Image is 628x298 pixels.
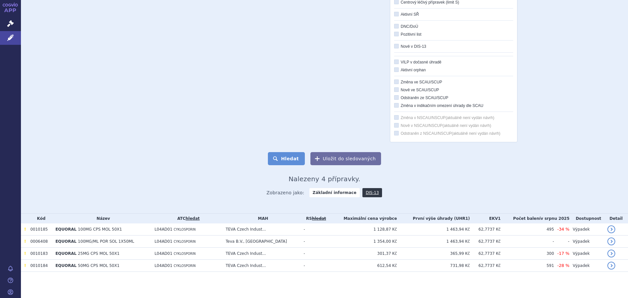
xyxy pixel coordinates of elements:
span: Tento přípravek má DNC/DoÚ. [24,227,26,232]
label: Pozitivní list [394,32,513,37]
td: 0010183 [27,248,52,260]
a: hledat [185,216,200,221]
td: 0010184 [27,260,52,272]
span: -28 % [557,263,569,268]
td: 1 463,94 Kč [397,223,470,236]
label: DNC/DoÚ [394,24,513,29]
a: detail [607,250,615,257]
th: RS [300,214,328,223]
strong: Základní informace [309,188,360,197]
td: - [300,236,328,248]
td: TEVA Czech Indust... [222,223,300,236]
span: EQUORAL [55,227,77,232]
span: Nalezeny 4 přípravky. [288,175,360,183]
span: 100MG/ML POR SOL 1X50ML [78,239,134,244]
span: 100MG CPS MOL 50X1 [78,227,122,232]
span: 50MG CPS MOL 50X1 [78,263,119,268]
span: L04AD01 [154,263,172,268]
label: Změna v NSCAU/NSCUP [394,115,513,120]
a: detail [607,237,615,245]
td: 0010185 [27,223,52,236]
span: CYKLOSPORIN [174,252,196,255]
td: 731,98 Kč [397,260,470,272]
td: 62,7737 Kč [470,223,501,236]
th: Detail [604,214,628,223]
td: - [501,236,554,248]
span: (aktuálně není vydán návrh) [443,123,491,128]
span: (aktuálně není vydán návrh) [452,131,500,136]
td: 1 463,94 Kč [397,236,470,248]
td: 612,54 Kč [328,260,397,272]
td: 1 128,87 Kč [328,223,397,236]
label: Nově v DIS-13 [394,44,513,49]
label: Odstraněn z NSCAU/NSCUP [394,131,513,136]
span: L04AD01 [154,251,172,256]
td: 300 [501,248,554,260]
span: EQUORAL [55,263,77,268]
td: 0006408 [27,236,52,248]
th: ATC [151,214,222,223]
a: detail [607,225,615,233]
th: Maximální cena výrobce [328,214,397,223]
th: Dostupnost [569,214,604,223]
td: 301,37 Kč [328,248,397,260]
td: Výpadek [569,236,604,248]
span: v srpnu 2025 [541,216,569,221]
span: -17 % [557,251,569,256]
span: Tento přípravek má DNC/DoÚ. [24,251,26,256]
td: - [300,223,328,236]
td: 365,99 Kč [397,248,470,260]
td: 62,7737 Kč [470,236,501,248]
span: 25MG CPS MOL 50X1 [78,251,119,256]
label: Nově ve SCAU/SCUP [394,87,513,93]
label: Změna ve SCAU/SCUP [394,79,513,85]
label: Odstraněn ze SCAU/SCUP [394,95,513,100]
del: hledat [312,216,326,221]
span: L04AD01 [154,227,172,232]
a: detail [607,262,615,270]
span: CYKLOSPORIN [174,240,196,243]
span: Tento přípravek má DNC/DoÚ. [24,263,26,268]
label: Nově v NSCAU/NSCUP [394,123,513,128]
td: - [554,236,569,248]
span: -34 % [557,227,569,232]
th: Název [52,214,151,223]
label: Aktivní orphan [394,67,513,73]
td: 495 [501,223,554,236]
span: CYKLOSPORIN [174,228,196,231]
td: 1 354,00 Kč [328,236,397,248]
button: Uložit do sledovaných [310,152,381,165]
th: Počet balení [501,214,569,223]
span: EQUORAL [55,239,77,244]
label: Aktivní SŘ [394,12,513,17]
th: Kód [27,214,52,223]
span: Tento přípravek má DNC/DoÚ. [24,239,26,244]
label: Změna v indikačním omezení úhrady dle SCAU [394,103,513,108]
td: - [300,248,328,260]
th: MAH [222,214,300,223]
td: 591 [501,260,554,272]
span: (aktuálně není vydán návrh) [445,115,494,120]
span: CYKLOSPORIN [174,264,196,268]
label: VILP v dočasné úhradě [394,60,513,65]
span: Zobrazeno jako: [267,188,305,197]
td: Výpadek [569,223,604,236]
a: DIS-13 [362,188,382,197]
td: - [300,260,328,272]
td: Výpadek [569,260,604,272]
td: TEVA Czech Indust... [222,248,300,260]
span: L04AD01 [154,239,172,244]
a: vyhledávání neobsahuje žádnou platnou referenční skupinu [312,216,326,221]
td: 62,7737 Kč [470,260,501,272]
td: TEVA Czech Indust... [222,260,300,272]
th: EKV1 [470,214,501,223]
td: Teva B.V., [GEOGRAPHIC_DATA] [222,236,300,248]
th: První výše úhrady (UHR1) [397,214,470,223]
td: Výpadek [569,248,604,260]
span: EQUORAL [55,251,77,256]
button: Hledat [268,152,305,165]
td: 62,7737 Kč [470,248,501,260]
